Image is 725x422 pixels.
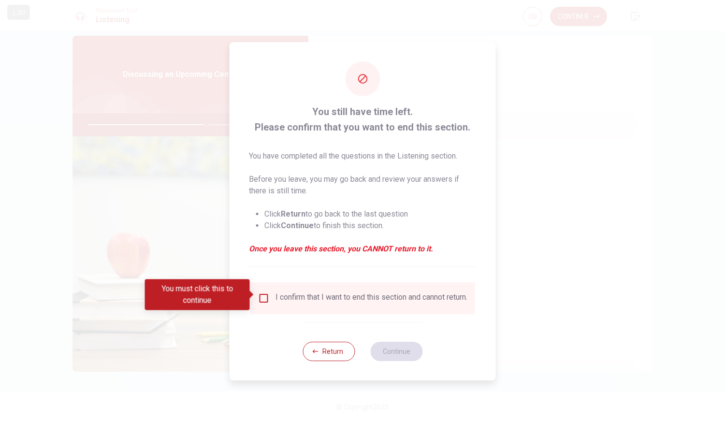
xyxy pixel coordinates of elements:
span: You must click this to continue [258,292,270,304]
div: You must click this to continue [145,279,250,310]
strong: Return [281,209,305,218]
em: Once you leave this section, you CANNOT return to it. [249,243,477,255]
li: Click to finish this section. [264,220,477,232]
button: Continue [370,342,422,361]
p: You have completed all the questions in the Listening section. [249,150,477,162]
button: Return [303,342,355,361]
div: I confirm that I want to end this section and cannot return. [275,292,467,304]
span: You still have time left. Please confirm that you want to end this section. [249,104,477,135]
strong: Continue [281,221,314,230]
li: Click to go back to the last question [264,208,477,220]
p: Before you leave, you may go back and review your answers if there is still time. [249,174,477,197]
